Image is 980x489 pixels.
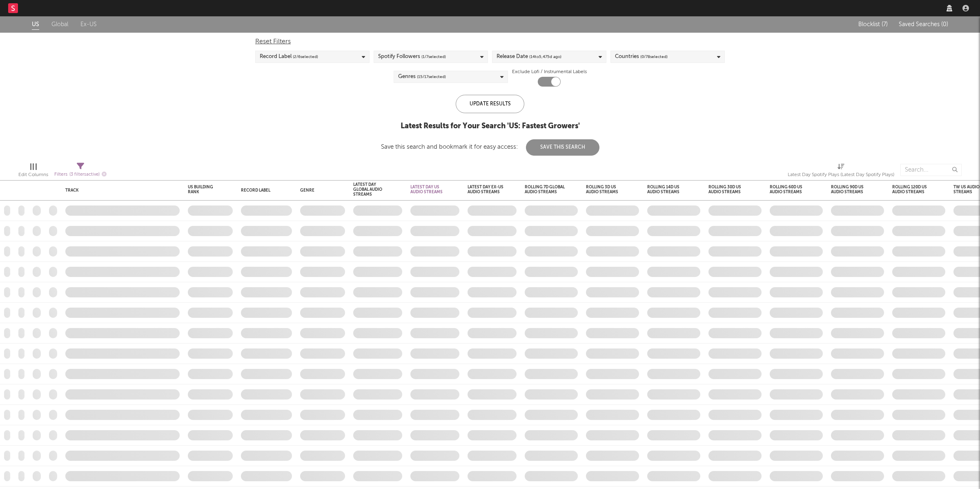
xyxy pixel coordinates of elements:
div: Rolling 14D US Audio Streams [647,185,688,194]
span: ( 1 / 7 selected) [421,52,446,62]
div: Release Date [497,52,561,62]
div: Reset Filters [255,37,725,47]
div: Rolling 120D US Audio Streams [892,185,933,194]
span: Saved Searches [899,22,948,27]
span: ( 15 / 17 selected) [417,72,446,82]
span: Blocklist [858,22,888,27]
div: Genres [398,72,446,82]
div: Latest Day Spotify Plays (Latest Day Spotify Plays) [788,170,894,180]
span: ( 7 ) [882,22,888,27]
label: Exclude Lofi / Instrumental Labels [512,67,587,77]
div: Rolling 7D Global Audio Streams [525,185,566,194]
div: Edit Columns [18,160,48,183]
button: Save This Search [526,139,599,156]
div: Latest Day US Audio Streams [410,185,447,194]
button: Saved Searches (0) [896,21,948,28]
div: Save this search and bookmark it for easy access: [381,144,599,150]
div: US Building Rank [188,185,220,194]
div: Record Label [241,188,280,193]
div: Edit Columns [18,170,48,180]
span: ( 2 / 6 selected) [293,52,318,62]
a: Ex-US [80,20,97,30]
span: ( 3 filters active) [69,172,100,177]
span: ( 14 to 5,475 d ago) [529,52,561,62]
div: Filters [54,170,107,180]
div: Genre [300,188,341,193]
a: US [32,20,39,30]
div: Countries [615,52,668,62]
div: Latest Day Global Audio Streams [353,182,390,197]
a: Global [51,20,68,30]
div: Record Label [260,52,318,62]
input: Search... [900,164,962,176]
div: Filters(3 filters active) [54,160,107,183]
div: Rolling 60D US Audio Streams [770,185,811,194]
div: Rolling 3D US Audio Streams [586,185,627,194]
span: ( 0 / 78 selected) [640,52,668,62]
div: Rolling 90D US Audio Streams [831,185,872,194]
div: Rolling 30D US Audio Streams [708,185,749,194]
div: Spotify Followers [378,52,446,62]
div: Latest Day Spotify Plays (Latest Day Spotify Plays) [788,160,894,183]
div: Update Results [456,95,524,113]
span: ( 0 ) [941,22,948,27]
div: Track [65,188,176,193]
div: Latest Day Ex-US Audio Streams [468,185,504,194]
div: Latest Results for Your Search ' US: Fastest Growers ' [381,121,599,131]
